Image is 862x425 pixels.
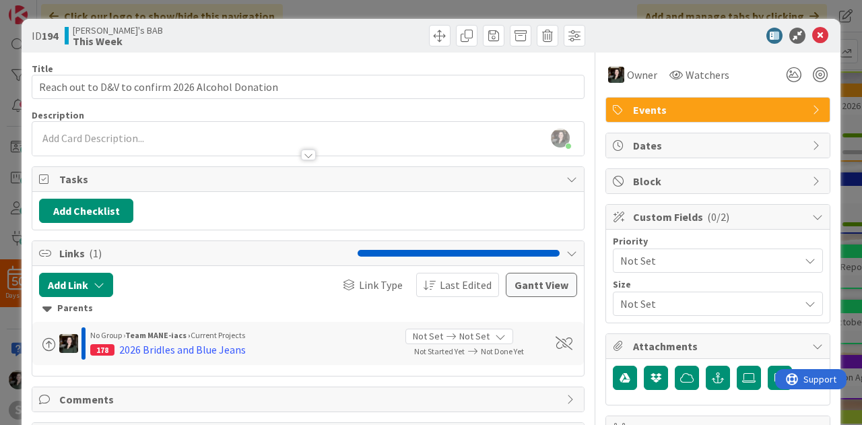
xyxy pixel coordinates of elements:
[73,25,163,36] span: [PERSON_NAME]'s BAB
[42,29,58,42] b: 194
[707,210,729,224] span: ( 0/2 )
[59,391,560,407] span: Comments
[39,199,133,223] button: Add Checklist
[359,277,403,293] span: Link Type
[440,277,492,293] span: Last Edited
[481,346,524,356] span: Not Done Yet
[59,334,78,353] img: AB
[32,75,585,99] input: type card name here...
[191,330,245,340] span: Current Projects
[119,341,246,358] div: 2026 Bridles and Blue Jeans
[551,129,570,148] img: BGH1ssjguSm4LHZnYplLir4jDoFyc3Zk.jpg
[608,67,624,83] img: AB
[613,280,823,289] div: Size
[90,344,114,356] div: 178
[125,330,191,340] b: Team MANE-iacs ›
[90,330,125,340] span: No Group ›
[627,67,657,83] span: Owner
[620,251,793,270] span: Not Set
[633,173,805,189] span: Block
[633,137,805,154] span: Dates
[89,247,102,260] span: ( 1 )
[633,209,805,225] span: Custom Fields
[39,273,113,297] button: Add Link
[59,245,351,261] span: Links
[32,109,84,121] span: Description
[686,67,729,83] span: Watchers
[459,329,490,344] span: Not Set
[32,63,53,75] label: Title
[613,236,823,246] div: Priority
[633,102,805,118] span: Events
[32,28,58,44] span: ID
[28,2,61,18] span: Support
[413,329,443,344] span: Not Set
[59,171,560,187] span: Tasks
[633,338,805,354] span: Attachments
[42,301,574,316] div: Parents
[506,273,577,297] button: Gantt View
[73,36,163,46] b: This Week
[414,346,465,356] span: Not Started Yet
[620,294,793,313] span: Not Set
[416,273,499,297] button: Last Edited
